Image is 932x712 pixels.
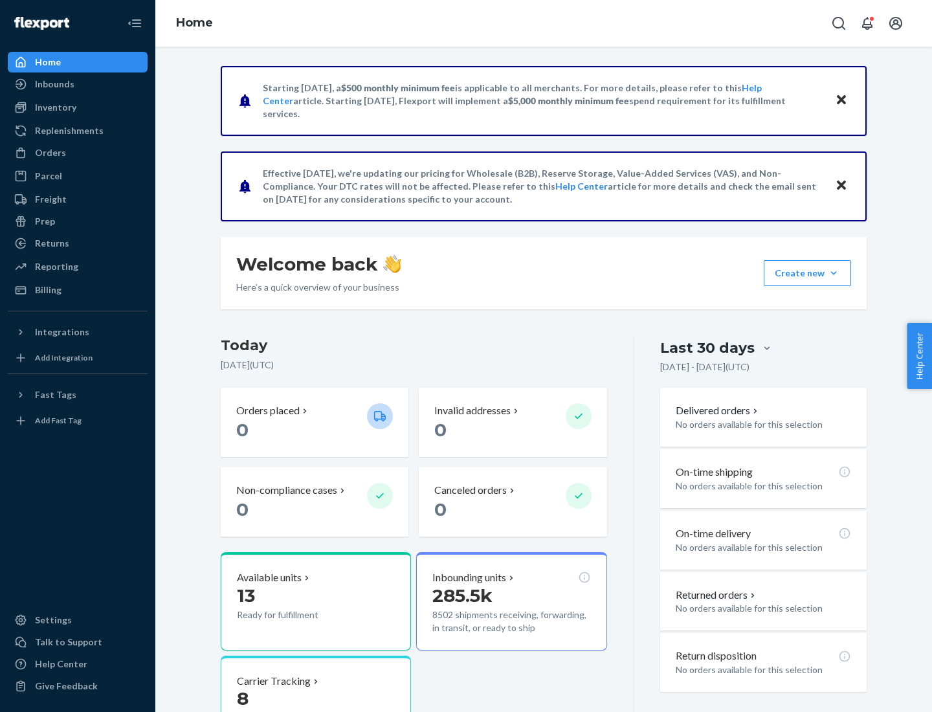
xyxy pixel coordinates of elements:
[35,101,76,114] div: Inventory
[341,82,455,93] span: $500 monthly minimum fee
[35,124,104,137] div: Replenishments
[35,680,98,693] div: Give Feedback
[8,189,148,210] a: Freight
[8,74,148,95] a: Inbounds
[676,541,851,554] p: No orders available for this selection
[419,467,606,537] button: Canceled orders 0
[883,10,909,36] button: Open account menu
[434,483,507,498] p: Canceled orders
[555,181,608,192] a: Help Center
[8,654,148,674] a: Help Center
[676,602,851,615] p: No orders available for this selection
[8,676,148,696] button: Give Feedback
[676,480,851,493] p: No orders available for this selection
[8,610,148,630] a: Settings
[660,338,755,358] div: Last 30 days
[434,498,447,520] span: 0
[35,260,78,273] div: Reporting
[383,255,401,273] img: hand-wave emoji
[8,256,148,277] a: Reporting
[35,237,69,250] div: Returns
[826,10,852,36] button: Open Search Box
[8,166,148,186] a: Parcel
[14,17,69,30] img: Flexport logo
[8,410,148,431] a: Add Fast Tag
[35,78,74,91] div: Inbounds
[35,614,72,627] div: Settings
[416,552,606,651] button: Inbounding units285.5k8502 shipments receiving, forwarding, in transit, or ready to ship
[236,498,249,520] span: 0
[676,465,753,480] p: On-time shipping
[660,361,749,373] p: [DATE] - [DATE] ( UTC )
[263,82,823,120] p: Starting [DATE], a is applicable to all merchants. For more details, please refer to this article...
[221,552,411,651] button: Available units13Ready for fulfillment
[166,5,223,42] ol: breadcrumbs
[35,56,61,69] div: Home
[236,252,401,276] h1: Welcome back
[237,570,302,585] p: Available units
[221,359,607,372] p: [DATE] ( UTC )
[221,388,408,457] button: Orders placed 0
[122,10,148,36] button: Close Navigation
[8,632,148,652] a: Talk to Support
[35,388,76,401] div: Fast Tags
[8,97,148,118] a: Inventory
[236,483,337,498] p: Non-compliance cases
[419,388,606,457] button: Invalid addresses 0
[8,384,148,405] button: Fast Tags
[35,193,67,206] div: Freight
[8,233,148,254] a: Returns
[907,323,932,389] button: Help Center
[676,418,851,431] p: No orders available for this selection
[676,663,851,676] p: No orders available for this selection
[854,10,880,36] button: Open notifications
[8,280,148,300] a: Billing
[432,584,493,606] span: 285.5k
[8,120,148,141] a: Replenishments
[35,636,102,649] div: Talk to Support
[508,95,629,106] span: $5,000 monthly minimum fee
[176,16,213,30] a: Home
[35,326,89,339] div: Integrations
[676,649,757,663] p: Return disposition
[8,348,148,368] a: Add Integration
[676,588,758,603] button: Returned orders
[221,467,408,537] button: Non-compliance cases 0
[434,419,447,441] span: 0
[35,170,62,183] div: Parcel
[432,570,506,585] p: Inbounding units
[676,403,760,418] button: Delivered orders
[237,674,311,689] p: Carrier Tracking
[237,584,255,606] span: 13
[8,322,148,342] button: Integrations
[35,352,93,363] div: Add Integration
[764,260,851,286] button: Create new
[676,526,751,541] p: On-time delivery
[35,415,82,426] div: Add Fast Tag
[8,211,148,232] a: Prep
[236,403,300,418] p: Orders placed
[8,142,148,163] a: Orders
[35,658,87,671] div: Help Center
[221,335,607,356] h3: Today
[434,403,511,418] p: Invalid addresses
[432,608,590,634] p: 8502 shipments receiving, forwarding, in transit, or ready to ship
[8,52,148,72] a: Home
[833,91,850,110] button: Close
[237,608,357,621] p: Ready for fulfillment
[237,687,249,709] span: 8
[236,281,401,294] p: Here’s a quick overview of your business
[35,215,55,228] div: Prep
[35,284,61,296] div: Billing
[35,146,66,159] div: Orders
[263,167,823,206] p: Effective [DATE], we're updating our pricing for Wholesale (B2B), Reserve Storage, Value-Added Se...
[236,419,249,441] span: 0
[833,177,850,195] button: Close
